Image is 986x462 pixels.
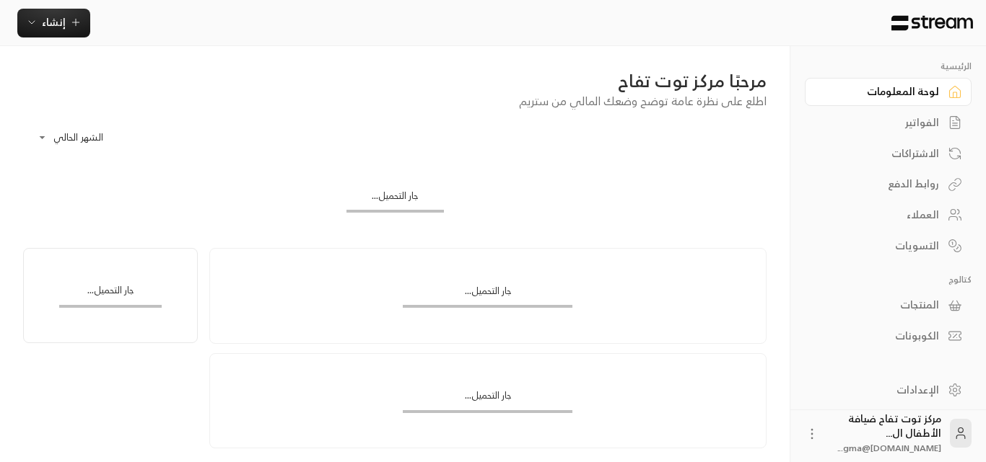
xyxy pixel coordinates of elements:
button: إنشاء [17,9,90,37]
span: إنشاء [42,13,66,31]
div: الفواتير [823,115,939,130]
div: المنتجات [823,298,939,312]
div: الاشتراكات [823,146,939,161]
div: الكوبونات [823,329,939,343]
a: الفواتير [805,109,972,137]
div: مركز توت تفاح ضيافة الأطفال ال... [828,412,941,455]
div: جار التحميل... [403,284,572,305]
a: الكوبونات [805,322,972,350]
div: العملاء [823,208,939,222]
div: روابط الدفع [823,177,939,191]
div: لوحة المعلومات [823,84,939,99]
a: روابط الدفع [805,170,972,198]
span: [DOMAIN_NAME]@gma... [838,440,941,456]
a: التسويات [805,231,972,259]
a: الإعدادات [805,376,972,404]
img: Logo [890,15,974,31]
div: جار التحميل... [403,388,572,409]
a: لوحة المعلومات [805,78,972,106]
a: الاشتراكات [805,139,972,167]
div: التسويات [823,239,939,253]
div: الإعدادات [823,383,939,397]
div: جار التحميل... [346,189,444,210]
a: العملاء [805,201,972,229]
a: المنتجات [805,291,972,319]
div: الشهر الحالي [30,119,139,156]
div: جار التحميل... [59,283,162,304]
span: اطلع على نظرة عامة توضح وضعك المالي من ستريم [519,91,767,111]
div: مرحبًا مركز توت تفاح [23,69,767,92]
p: الرئيسية [805,61,972,72]
p: كتالوج [805,274,972,285]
